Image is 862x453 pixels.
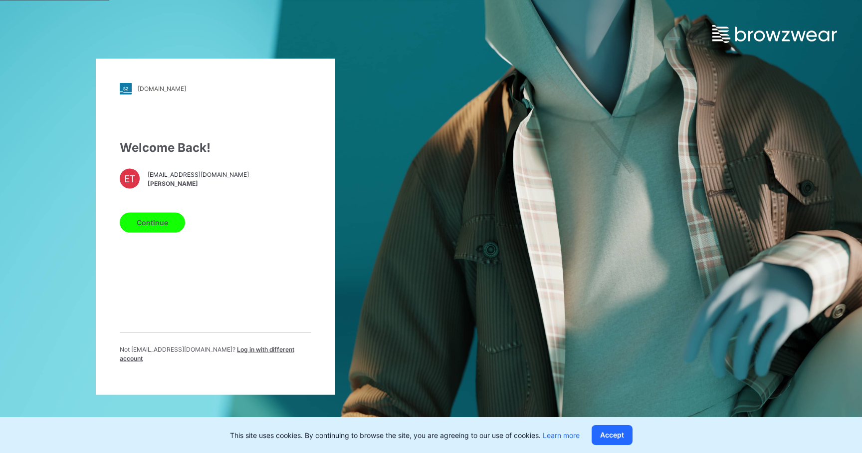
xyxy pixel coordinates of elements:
p: Not [EMAIL_ADDRESS][DOMAIN_NAME] ? [120,345,311,363]
button: Continue [120,212,185,232]
div: Welcome Back! [120,138,311,156]
img: stylezone-logo.562084cfcfab977791bfbf7441f1a819.svg [120,82,132,94]
button: Accept [592,425,633,445]
span: [PERSON_NAME] [148,179,249,188]
div: ET [120,168,140,188]
a: Learn more [543,431,580,440]
span: [EMAIL_ADDRESS][DOMAIN_NAME] [148,170,249,179]
div: [DOMAIN_NAME] [138,85,186,92]
p: This site uses cookies. By continuing to browse the site, you are agreeing to our use of cookies. [230,430,580,441]
a: [DOMAIN_NAME] [120,82,311,94]
img: browzwear-logo.e42bd6dac1945053ebaf764b6aa21510.svg [712,25,837,43]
